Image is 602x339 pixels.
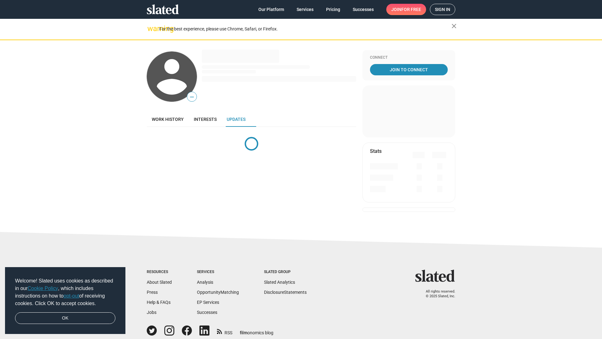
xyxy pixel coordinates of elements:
div: Resources [147,270,172,275]
a: Our Platform [253,4,289,15]
a: RSS [217,326,232,336]
a: Join To Connect [370,64,448,75]
span: Successes [353,4,374,15]
a: filmonomics blog [240,325,273,336]
a: OpportunityMatching [197,290,239,295]
a: Analysis [197,280,213,285]
a: EP Services [197,300,219,305]
a: Successes [197,310,217,315]
mat-card-title: Stats [370,148,382,154]
span: Join [391,4,421,15]
a: Services [292,4,319,15]
span: Sign in [435,4,450,15]
div: Connect [370,55,448,60]
div: For the best experience, please use Chrome, Safari, or Firefox. [159,25,451,33]
span: Interests [194,117,217,122]
div: Slated Group [264,270,307,275]
span: Services [297,4,314,15]
span: Updates [227,117,246,122]
p: All rights reserved. © 2025 Slated, Inc. [419,289,455,299]
a: Jobs [147,310,156,315]
a: Slated Analytics [264,280,295,285]
a: Sign in [430,4,455,15]
a: Press [147,290,158,295]
mat-icon: warning [147,25,155,32]
a: opt-out [64,293,79,299]
a: Help & FAQs [147,300,171,305]
a: Cookie Policy [28,286,58,291]
a: Interests [189,112,222,127]
span: Join To Connect [371,64,446,75]
a: Work history [147,112,189,127]
div: cookieconsent [5,267,125,334]
span: for free [401,4,421,15]
div: Services [197,270,239,275]
a: About Slated [147,280,172,285]
span: film [240,330,247,335]
mat-icon: close [450,22,458,30]
span: Pricing [326,4,340,15]
span: Welcome! Slated uses cookies as described in our , which includes instructions on how to of recei... [15,277,115,307]
span: Work history [152,117,184,122]
a: dismiss cookie message [15,312,115,324]
a: Pricing [321,4,345,15]
a: DisclosureStatements [264,290,307,295]
span: — [187,93,197,101]
a: Updates [222,112,251,127]
a: Joinfor free [386,4,426,15]
span: Our Platform [258,4,284,15]
a: Successes [348,4,379,15]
